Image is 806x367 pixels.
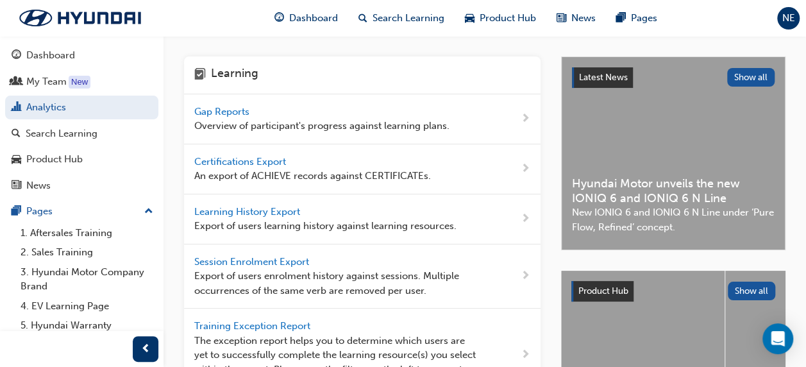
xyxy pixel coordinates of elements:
a: 5. Hyundai Warranty [15,316,158,336]
span: NE [782,11,795,26]
span: Learning History Export [194,206,303,218]
span: pages-icon [616,10,626,26]
span: Product Hub [578,286,628,296]
button: Show all [727,68,775,87]
img: Trak [6,4,154,31]
span: search-icon [12,128,21,140]
span: Pages [631,11,657,26]
button: Pages [5,200,158,223]
span: next-icon [521,111,530,127]
span: Training Exception Report [194,320,313,332]
a: News [5,174,158,198]
a: news-iconNews [546,5,606,31]
a: 4. EV Learning Page [15,296,158,316]
span: up-icon [144,203,153,220]
div: Open Intercom Messenger [762,323,793,354]
a: Product HubShow all [571,281,775,302]
span: Hyundai Motor unveils the new IONIQ 6 and IONIQ 6 N Line [572,176,775,205]
span: search-icon [358,10,367,26]
span: Certifications Export [194,156,289,167]
span: next-icon [521,161,530,177]
div: Tooltip anchor [69,76,90,89]
span: Session Enrolment Export [194,256,312,268]
span: Product Hub [480,11,536,26]
span: Overview of participant's progress against learning plans. [194,119,449,133]
a: Latest NewsShow allHyundai Motor unveils the new IONIQ 6 and IONIQ 6 N LineNew IONIQ 6 and IONIQ ... [561,56,785,250]
a: My Team [5,70,158,94]
a: car-iconProduct Hub [455,5,546,31]
span: guage-icon [12,50,21,62]
a: 1. Aftersales Training [15,223,158,243]
span: news-icon [12,180,21,192]
a: pages-iconPages [606,5,667,31]
span: An export of ACHIEVE records against CERTIFICATEs. [194,169,431,183]
span: pages-icon [12,206,21,218]
span: Export of users enrolment history against sessions. Multiple occurrences of the same verb are rem... [194,269,480,298]
a: search-iconSearch Learning [348,5,455,31]
div: Dashboard [26,48,75,63]
button: DashboardMy TeamAnalyticsSearch LearningProduct HubNews [5,41,158,200]
div: My Team [26,74,67,89]
span: next-icon [521,211,530,227]
a: Certifications Export An export of ACHIEVE records against CERTIFICATEs.next-icon [184,144,541,194]
a: Dashboard [5,44,158,67]
span: New IONIQ 6 and IONIQ 6 N Line under ‘Pure Flow, Refined’ concept. [572,205,775,234]
span: people-icon [12,76,21,88]
span: Export of users learning history against learning resources. [194,219,457,234]
button: NE [777,7,800,30]
a: 3. Hyundai Motor Company Brand [15,262,158,296]
span: Latest News [579,72,628,83]
a: guage-iconDashboard [264,5,348,31]
span: guage-icon [274,10,284,26]
button: Show all [728,282,776,300]
a: Latest NewsShow all [572,67,775,88]
div: Search Learning [26,126,97,141]
div: Product Hub [26,152,83,167]
a: 2. Sales Training [15,243,158,262]
span: prev-icon [141,341,151,357]
a: Analytics [5,96,158,119]
span: car-icon [465,10,474,26]
div: Pages [26,204,53,219]
span: learning-icon [194,67,206,83]
span: next-icon [521,268,530,284]
span: car-icon [12,154,21,166]
span: chart-icon [12,102,21,114]
span: News [571,11,596,26]
span: next-icon [521,347,530,363]
div: News [26,178,51,193]
a: Gap Reports Overview of participant's progress against learning plans.next-icon [184,94,541,144]
span: Search Learning [373,11,444,26]
span: Gap Reports [194,106,252,117]
a: Session Enrolment Export Export of users enrolment history against sessions. Multiple occurrences... [184,244,541,309]
a: Learning History Export Export of users learning history against learning resources.next-icon [184,194,541,244]
h4: Learning [211,67,258,83]
span: news-icon [557,10,566,26]
a: Search Learning [5,122,158,146]
span: Dashboard [289,11,338,26]
a: Product Hub [5,148,158,171]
